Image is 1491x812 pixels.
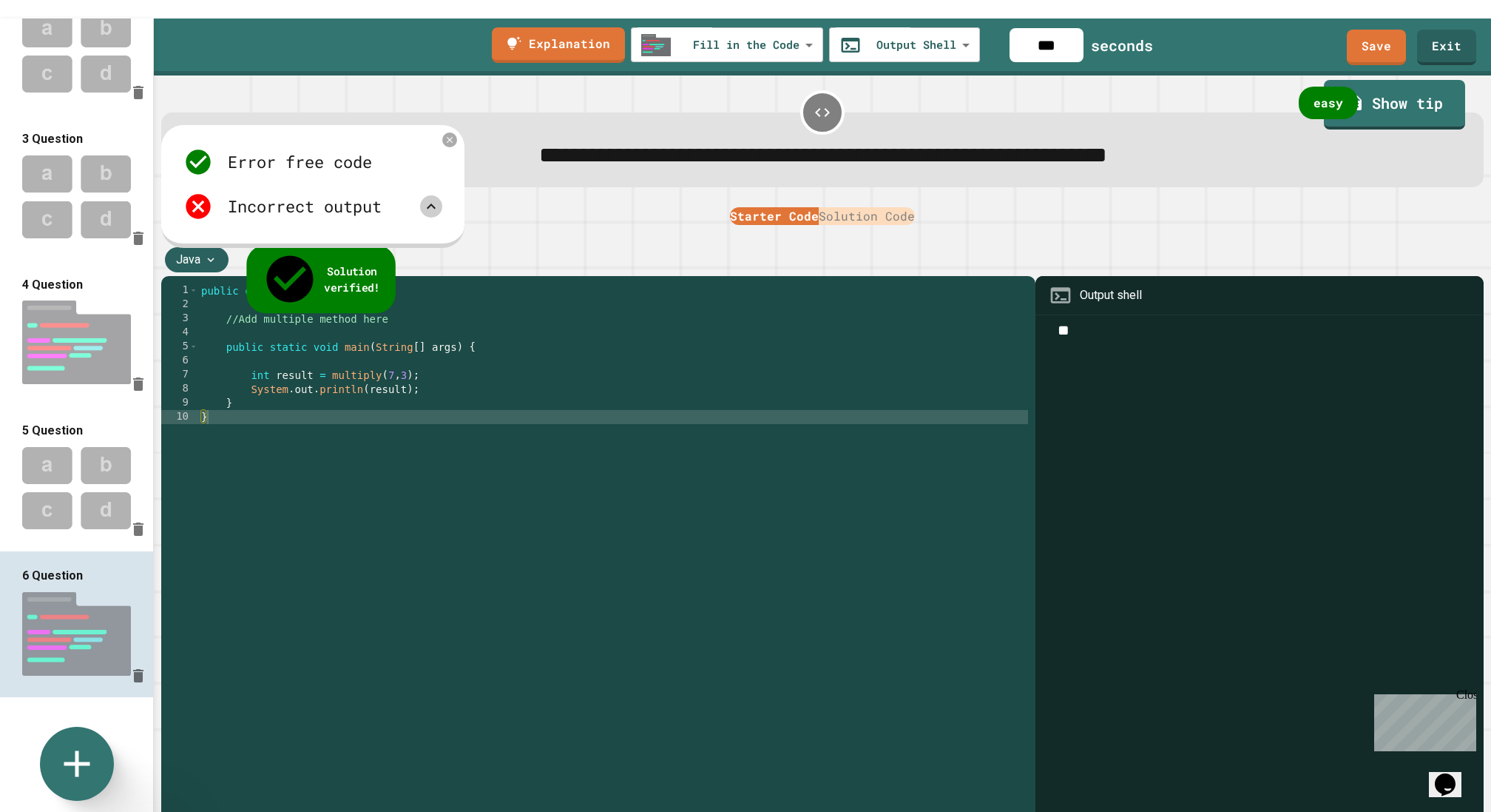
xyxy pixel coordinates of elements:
div: 6 [161,354,198,368]
div: 9 [161,396,198,410]
iframe: chat widget [1368,688,1476,751]
div: 8 [161,382,198,396]
div: 5 [161,340,198,354]
div: Incorrect output [228,194,382,218]
div: 10 [161,410,198,424]
span: 4 Question [22,277,83,291]
div: 4 [161,326,198,340]
a: Show tip [1324,80,1465,129]
span: Fill in the Code [693,36,799,53]
div: 3 [161,312,198,326]
button: Delete question [124,369,153,399]
div: easy [1299,87,1358,119]
span: Solution verified! [324,263,380,295]
div: seconds [1091,34,1153,56]
div: Error free code [228,150,372,174]
span: Output Shell [876,36,956,53]
span: 5 Question [22,423,83,437]
button: Delete question [124,78,153,107]
img: ide-thumbnail.png [641,34,670,56]
span: Toggle code folding, rows 5 through 9 [189,340,197,354]
button: Solution Code [819,207,915,225]
div: Output shell [1080,286,1142,304]
button: Delete question [124,514,153,544]
a: Exit [1417,30,1476,65]
span: Java [176,251,200,269]
div: Chat with us now!Close [6,6,102,94]
span: Toggle code folding, rows 1 through 10 [189,283,197,298]
a: Explanation [492,27,625,63]
div: Platform [165,206,1480,225]
div: 1 [161,283,198,298]
span: 6 Question [22,568,83,583]
a: Save [1347,30,1406,65]
iframe: chat widget [1429,753,1476,797]
span: 3 Question [22,132,83,146]
div: 2 [161,298,198,312]
button: Starter Code [730,207,819,225]
button: Delete question [124,224,153,253]
button: Delete question [124,661,153,691]
div: 7 [161,368,198,382]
